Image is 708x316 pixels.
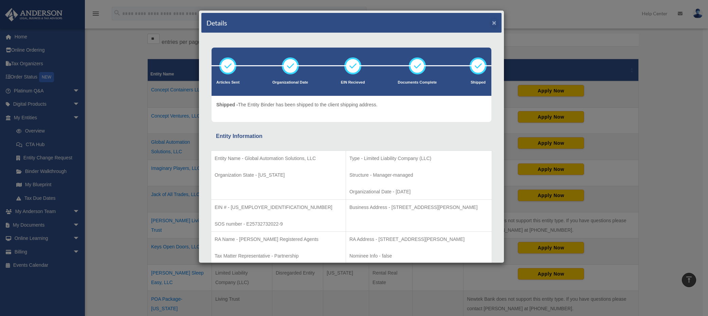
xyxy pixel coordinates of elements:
[492,19,496,26] button: ×
[349,203,488,212] p: Business Address - [STREET_ADDRESS][PERSON_NAME]
[349,171,488,179] p: Structure - Manager-managed
[341,79,365,86] p: EIN Recieved
[215,171,342,179] p: Organization State - [US_STATE]
[398,79,437,86] p: Documents Complete
[272,79,308,86] p: Organizational Date
[349,235,488,244] p: RA Address - [STREET_ADDRESS][PERSON_NAME]
[349,154,488,163] p: Type - Limited Liability Company (LLC)
[215,252,342,260] p: Tax Matter Representative - Partnership
[216,131,487,141] div: Entity Information
[216,102,238,107] span: Shipped -
[215,203,342,212] p: EIN # - [US_EMPLOYER_IDENTIFICATION_NUMBER]
[216,79,239,86] p: Articles Sent
[216,101,378,109] p: The Entity Binder has been shipped to the client shipping address.
[215,235,342,244] p: RA Name - [PERSON_NAME] Registered Agents
[206,18,227,28] h4: Details
[215,220,342,228] p: SOS number - E25732732022-9
[349,188,488,196] p: Organizational Date - [DATE]
[470,79,487,86] p: Shipped
[215,154,342,163] p: Entity Name - Global Automation Solutions, LLC
[349,252,488,260] p: Nominee Info - false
